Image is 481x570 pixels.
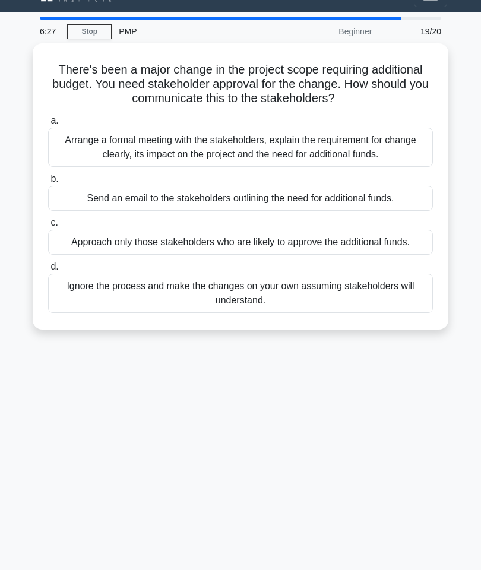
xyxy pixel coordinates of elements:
[50,261,58,271] span: d.
[112,20,275,43] div: PMP
[48,128,433,167] div: Arrange a formal meeting with the stakeholders, explain the requirement for change clearly, its i...
[50,115,58,125] span: a.
[379,20,448,43] div: 19/20
[67,24,112,39] a: Stop
[48,230,433,255] div: Approach only those stakeholders who are likely to approve the additional funds.
[275,20,379,43] div: Beginner
[48,274,433,313] div: Ignore the process and make the changes on your own assuming stakeholders will understand.
[47,62,434,106] h5: There's been a major change in the project scope requiring additional budget. You need stakeholde...
[33,20,67,43] div: 6:27
[48,186,433,211] div: Send an email to the stakeholders outlining the need for additional funds.
[50,173,58,183] span: b.
[50,217,58,227] span: c.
